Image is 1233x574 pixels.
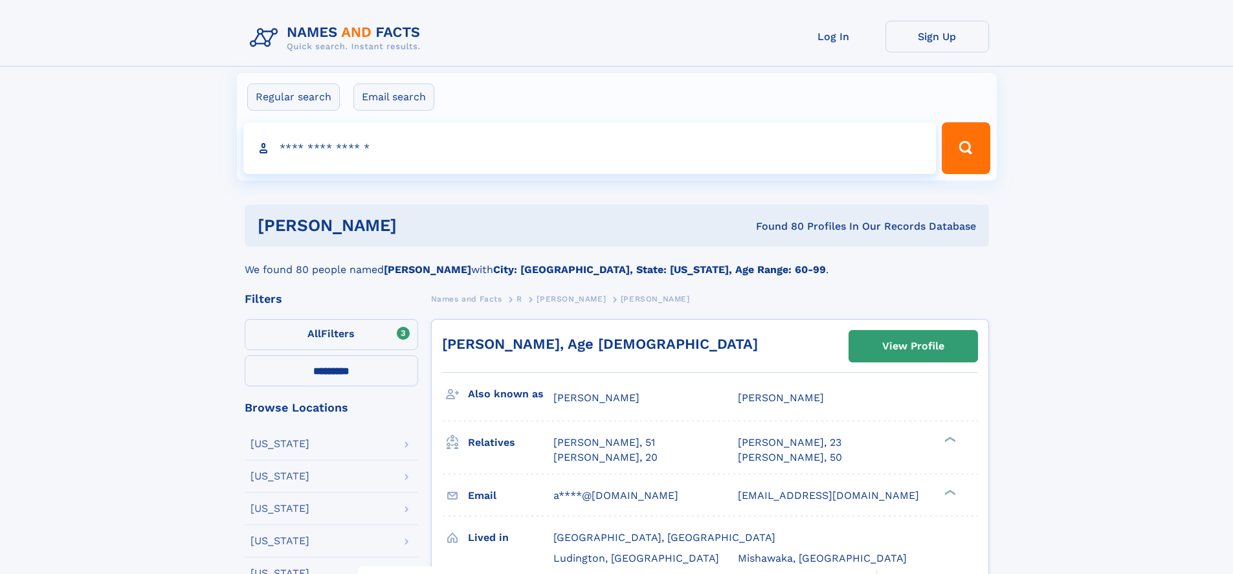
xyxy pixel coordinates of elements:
a: [PERSON_NAME], Age [DEMOGRAPHIC_DATA] [442,336,758,352]
a: [PERSON_NAME] [537,291,606,307]
a: [PERSON_NAME], 23 [738,436,841,450]
h3: Also known as [468,383,553,405]
span: [PERSON_NAME] [621,294,690,304]
span: [PERSON_NAME] [553,392,639,404]
div: Browse Locations [245,402,418,414]
div: View Profile [882,331,944,361]
div: We found 80 people named with . [245,247,989,278]
a: [PERSON_NAME], 50 [738,450,842,465]
div: Filters [245,293,418,305]
div: Found 80 Profiles In Our Records Database [576,219,976,234]
b: City: [GEOGRAPHIC_DATA], State: [US_STATE], Age Range: 60-99 [493,263,826,276]
label: Filters [245,319,418,350]
a: Log In [782,21,885,52]
span: [GEOGRAPHIC_DATA], [GEOGRAPHIC_DATA] [553,531,775,544]
div: ❯ [941,488,957,496]
h3: Lived in [468,527,553,549]
div: ❯ [941,436,957,444]
h1: [PERSON_NAME] [258,217,577,234]
a: [PERSON_NAME], 20 [553,450,658,465]
span: Ludington, [GEOGRAPHIC_DATA] [553,552,719,564]
h3: Email [468,485,553,507]
label: Regular search [247,83,340,111]
a: R [517,291,522,307]
span: [EMAIL_ADDRESS][DOMAIN_NAME] [738,489,919,502]
img: Logo Names and Facts [245,21,431,56]
span: All [307,327,321,340]
span: [PERSON_NAME] [738,392,824,404]
div: [US_STATE] [250,439,309,449]
input: search input [243,122,937,174]
a: Names and Facts [431,291,502,307]
span: Mishawaka, [GEOGRAPHIC_DATA] [738,552,907,564]
button: Search Button [942,122,990,174]
b: [PERSON_NAME] [384,263,471,276]
a: View Profile [849,331,977,362]
label: Email search [353,83,434,111]
span: [PERSON_NAME] [537,294,606,304]
div: [US_STATE] [250,471,309,481]
div: [US_STATE] [250,536,309,546]
div: [US_STATE] [250,503,309,514]
span: R [517,294,522,304]
h3: Relatives [468,432,553,454]
a: [PERSON_NAME], 51 [553,436,655,450]
a: Sign Up [885,21,989,52]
